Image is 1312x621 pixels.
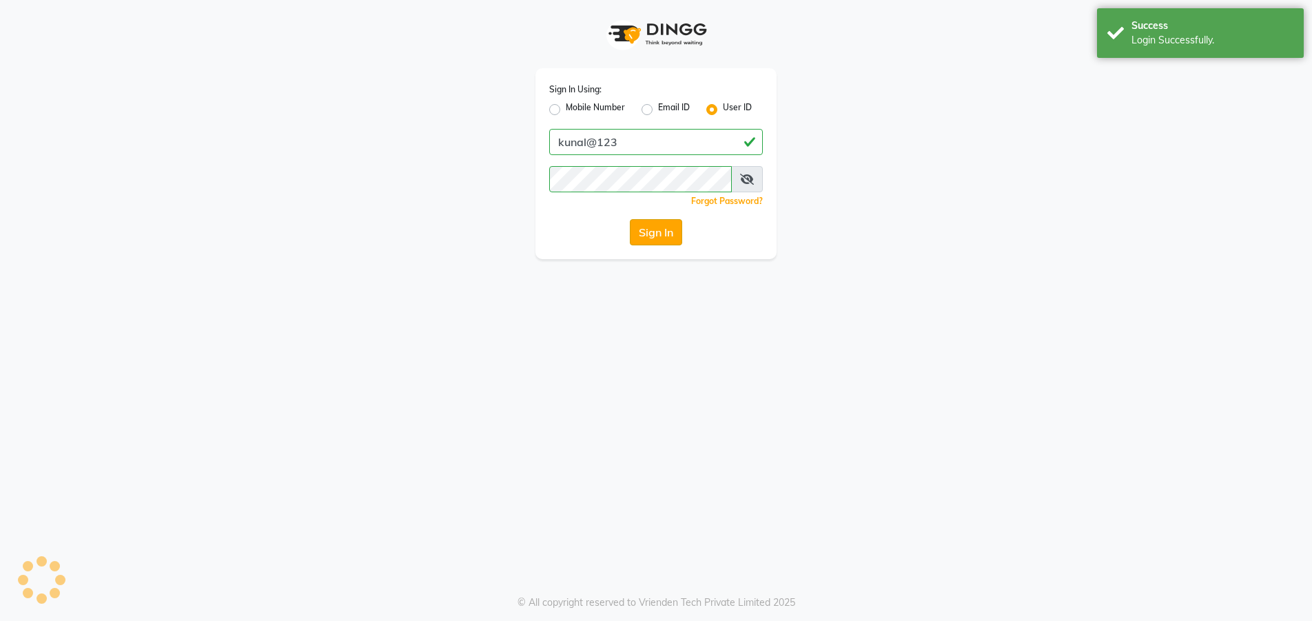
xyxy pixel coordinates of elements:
input: Username [549,166,732,192]
div: Success [1131,19,1293,33]
div: Login Successfully. [1131,33,1293,48]
a: Forgot Password? [691,196,763,206]
input: Username [549,129,763,155]
button: Sign In [630,219,682,245]
label: Mobile Number [566,101,625,118]
label: Email ID [658,101,690,118]
img: logo1.svg [601,14,711,54]
label: Sign In Using: [549,83,602,96]
label: User ID [723,101,752,118]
